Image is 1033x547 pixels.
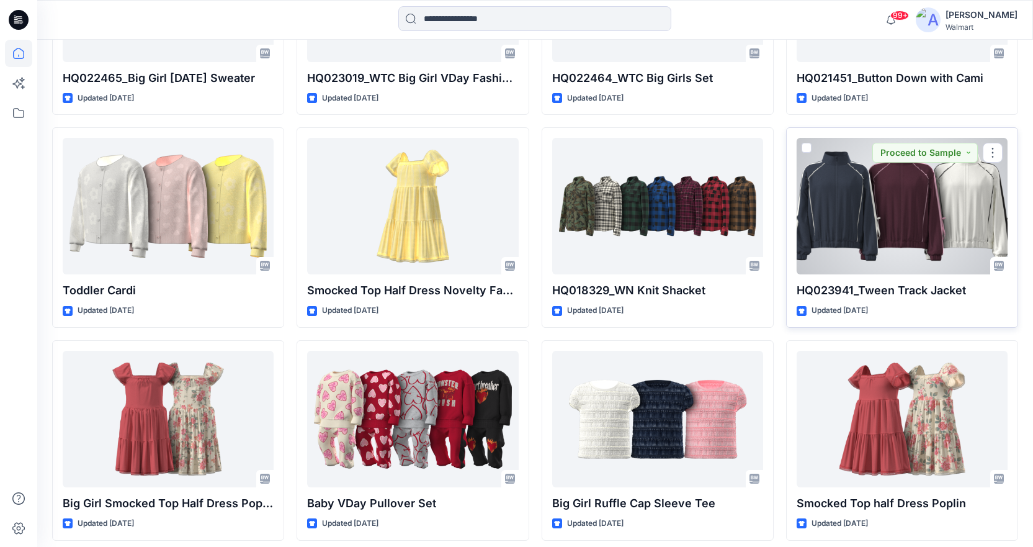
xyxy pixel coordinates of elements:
p: Updated [DATE] [812,304,868,317]
p: Big Girl Smocked Top Half Dress Poplin [63,495,274,512]
div: Walmart [946,22,1017,32]
p: Updated [DATE] [812,92,868,105]
p: HQ022464_WTC Big Girls Set [552,70,763,87]
a: Big Girl Smocked Top Half Dress Poplin [63,351,274,487]
p: Updated [DATE] [322,517,378,530]
p: Toddler Cardi [63,282,274,299]
p: Baby VDay Pullover Set [307,495,518,512]
p: Smocked Top half Dress Poplin [797,495,1008,512]
a: Toddler Cardi [63,138,274,274]
a: Big Girl Ruffle Cap Sleeve Tee [552,351,763,487]
p: Updated [DATE] [78,517,134,530]
p: Updated [DATE] [322,92,378,105]
div: [PERSON_NAME] [946,7,1017,22]
span: 99+ [890,11,909,20]
p: HQ018329_WN Knit Shacket [552,282,763,299]
a: Smocked Top half Dress Poplin [797,351,1008,487]
p: Updated [DATE] [78,92,134,105]
p: HQ021451_Button Down with Cami [797,70,1008,87]
p: HQ023941_Tween Track Jacket [797,282,1008,299]
img: avatar [916,7,941,32]
p: Updated [DATE] [567,92,624,105]
p: Updated [DATE] [812,517,868,530]
p: HQ022465_Big Girl [DATE] Sweater [63,70,274,87]
a: HQ023941_Tween Track Jacket [797,138,1008,274]
a: HQ018329_WN Knit Shacket [552,138,763,274]
p: HQ023019_WTC Big Girl VDay Fashion Bottom [307,70,518,87]
a: Baby VDay Pullover Set [307,351,518,487]
p: Updated [DATE] [322,304,378,317]
p: Updated [DATE] [78,304,134,317]
a: Smocked Top Half Dress Novelty Fabric [307,138,518,274]
p: Updated [DATE] [567,304,624,317]
p: Updated [DATE] [567,517,624,530]
p: Smocked Top Half Dress Novelty Fabric [307,282,518,299]
p: Big Girl Ruffle Cap Sleeve Tee [552,495,763,512]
